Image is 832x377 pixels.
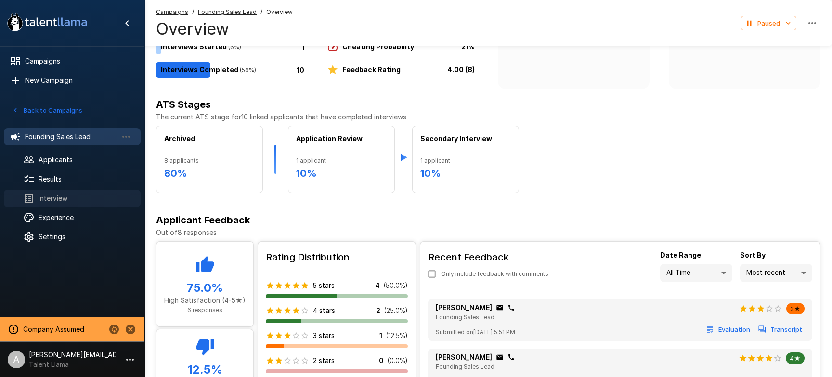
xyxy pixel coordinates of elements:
b: 4.00 (8) [447,65,475,74]
div: Click to copy [507,304,515,312]
div: All Time [660,264,732,282]
p: ( 12.5 %) [386,331,408,340]
span: 4★ [786,354,805,362]
p: 1 [379,331,382,340]
b: Feedback Rating [342,65,401,74]
p: 5 stars [313,281,335,290]
p: [PERSON_NAME] [436,303,492,312]
button: Paused [741,16,796,31]
h6: Rating Distribution [266,249,408,265]
p: [PERSON_NAME] [436,352,492,362]
span: 3★ [786,305,805,312]
p: ( 25.0 %) [384,306,408,315]
button: Evaluation [704,322,753,337]
p: Out of 8 responses [156,228,820,237]
h6: 10 % [420,166,511,181]
div: Click to copy [496,304,504,312]
p: 1 [301,41,304,52]
b: 21% [461,42,475,51]
b: Archived [164,134,195,143]
h4: Overview [156,19,293,39]
h5: 75.0 % [164,280,246,296]
b: Sort By [740,251,766,259]
span: Only include feedback with comments [441,269,548,279]
b: Applicant Feedback [156,214,250,226]
span: Submitted on [DATE] 5:51 PM [436,327,515,337]
p: ( 50.0 %) [384,281,408,290]
span: Founding Sales Lead [436,363,494,370]
p: ( 0.0 %) [388,356,408,365]
span: 1 applicant [296,156,387,166]
h6: 80 % [164,166,255,181]
div: Click to copy [496,353,504,361]
span: 8 applicants [164,156,255,166]
u: Founding Sales Lead [198,8,257,15]
b: ATS Stages [156,99,211,110]
p: 2 [376,306,380,315]
span: 6 responses [187,306,222,313]
span: / [192,7,194,17]
p: High Satisfaction (4-5★) [164,296,246,305]
p: 4 [375,281,380,290]
p: 4 stars [313,306,335,315]
b: Application Review [296,134,363,143]
h6: 10 % [296,166,387,181]
span: Founding Sales Lead [436,313,494,321]
h6: Recent Feedback [428,249,556,265]
p: 10 [297,65,304,75]
div: Click to copy [507,353,515,361]
span: Overview [266,7,293,17]
span: 1 applicant [420,156,511,166]
b: Secondary Interview [420,134,492,143]
p: 3 stars [313,331,335,340]
button: Transcript [756,322,805,337]
p: 0 [379,356,384,365]
span: / [260,7,262,17]
b: Date Range [660,251,701,259]
b: Cheating Probability [342,42,414,51]
u: Campaigns [156,8,188,15]
p: 2 stars [313,356,335,365]
p: The current ATS stage for 10 linked applicants that have completed interviews [156,112,820,122]
div: Most recent [740,264,812,282]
